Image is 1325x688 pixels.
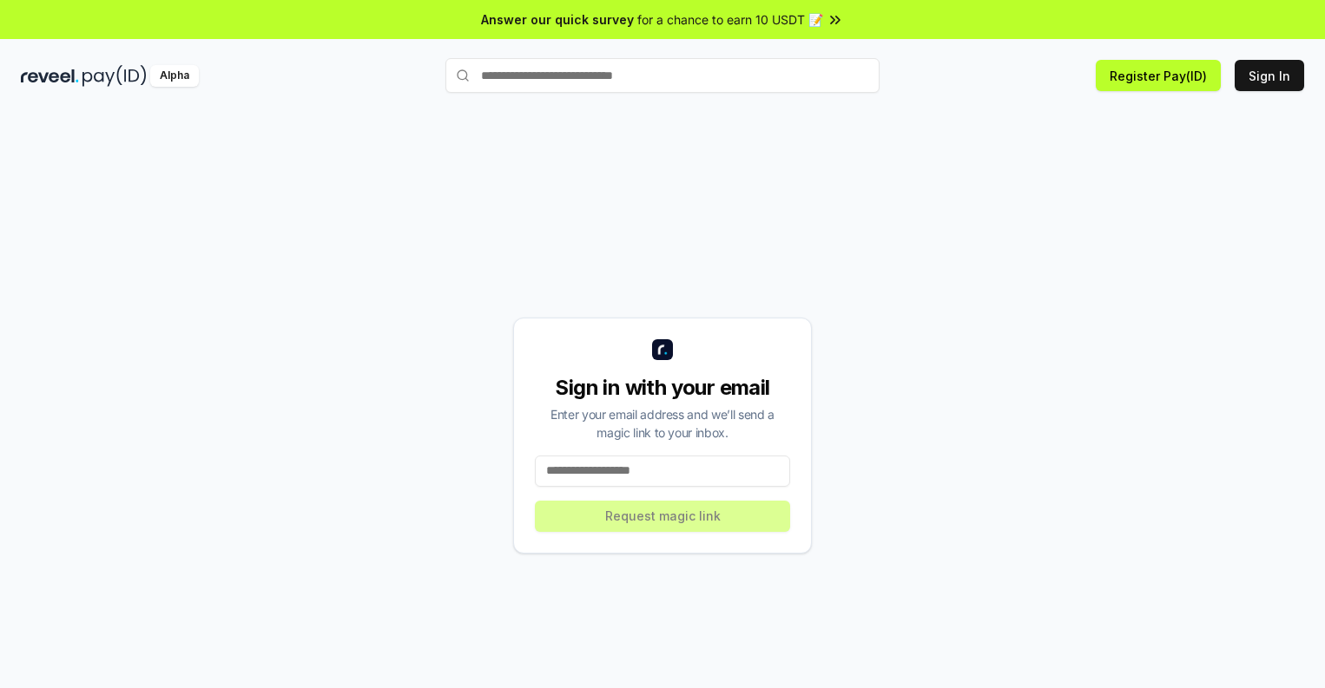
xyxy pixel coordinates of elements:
button: Sign In [1235,60,1304,91]
img: logo_small [652,339,673,360]
img: pay_id [82,65,147,87]
div: Enter your email address and we’ll send a magic link to your inbox. [535,405,790,442]
button: Register Pay(ID) [1096,60,1221,91]
span: for a chance to earn 10 USDT 📝 [637,10,823,29]
div: Alpha [150,65,199,87]
div: Sign in with your email [535,374,790,402]
img: reveel_dark [21,65,79,87]
span: Answer our quick survey [481,10,634,29]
